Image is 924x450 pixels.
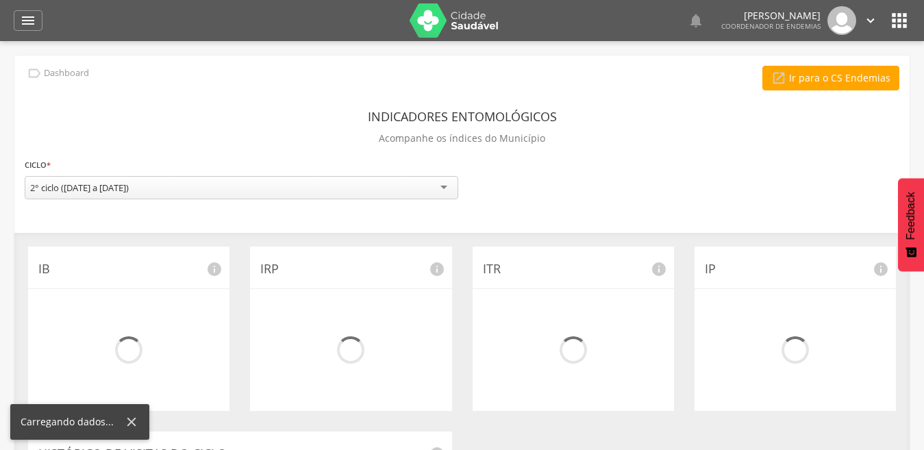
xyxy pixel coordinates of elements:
[651,261,667,277] i: info
[20,12,36,29] i: 
[25,158,51,173] label: Ciclo
[863,13,878,28] i: 
[429,261,445,277] i: info
[14,10,42,31] a: 
[30,182,129,194] div: 2° ciclo ([DATE] a [DATE])
[905,192,917,240] span: Feedback
[762,66,899,90] a: Ir para o CS Endemias
[368,104,557,129] header: Indicadores Entomológicos
[721,21,821,31] span: Coordenador de Endemias
[863,6,878,35] a: 
[771,71,786,86] i: 
[206,261,223,277] i: info
[483,260,664,278] p: ITR
[721,11,821,21] p: [PERSON_NAME]
[705,260,886,278] p: IP
[38,260,219,278] p: IB
[898,178,924,271] button: Feedback - Mostrar pesquisa
[27,66,42,81] i: 
[21,415,124,429] div: Carregando dados...
[688,6,704,35] a: 
[260,260,441,278] p: IRP
[379,129,545,148] p: Acompanhe os índices do Município
[688,12,704,29] i: 
[888,10,910,32] i: 
[44,68,89,79] p: Dashboard
[873,261,889,277] i: info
